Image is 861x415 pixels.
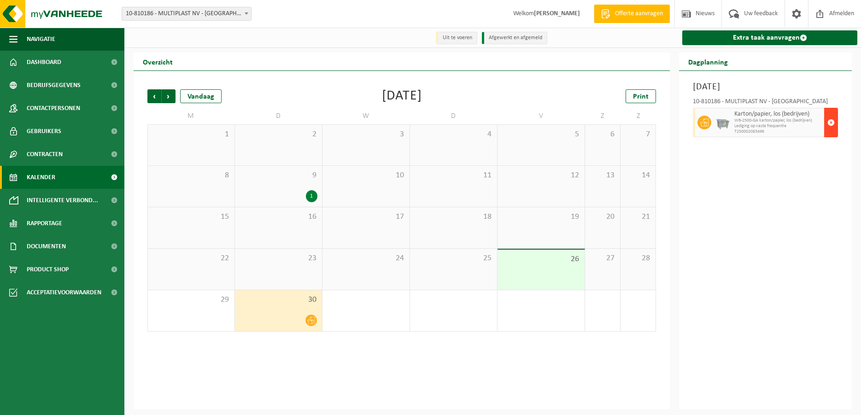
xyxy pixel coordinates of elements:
span: Intelligente verbond... [27,189,98,212]
li: Afgewerkt en afgemeld [482,32,547,44]
span: Navigatie [27,28,55,51]
span: 28 [625,253,651,263]
span: Gebruikers [27,120,61,143]
span: 26 [502,254,580,264]
span: Print [633,93,649,100]
span: 6 [590,129,615,140]
h2: Overzicht [134,53,182,70]
span: Documenten [27,235,66,258]
span: 17 [327,212,405,222]
span: Rapportage [27,212,62,235]
span: 16 [240,212,317,222]
span: 9 [240,170,317,181]
span: 15 [152,212,230,222]
span: 19 [502,212,580,222]
span: 10-810186 - MULTIPLAST NV - DENDERMONDE [122,7,252,21]
span: Bedrijfsgegevens [27,74,81,97]
span: T250002083496 [734,129,822,134]
span: Dashboard [27,51,61,74]
img: WB-2500-GAL-GY-01 [716,116,730,129]
td: W [322,108,410,124]
span: Acceptatievoorwaarden [27,281,101,304]
span: 25 [415,253,492,263]
span: Contracten [27,143,63,166]
td: Z [621,108,656,124]
td: M [147,108,235,124]
span: 3 [327,129,405,140]
span: 5 [502,129,580,140]
span: 30 [240,295,317,305]
div: 1 [306,190,317,202]
span: Lediging op vaste frequentie [734,123,822,129]
span: 4 [415,129,492,140]
span: 10 [327,170,405,181]
span: Contactpersonen [27,97,80,120]
td: D [410,108,498,124]
span: 2 [240,129,317,140]
strong: [PERSON_NAME] [534,10,580,17]
td: V [498,108,585,124]
li: Uit te voeren [436,32,477,44]
td: D [235,108,322,124]
span: Product Shop [27,258,69,281]
a: Offerte aanvragen [594,5,670,23]
span: 1 [152,129,230,140]
span: Offerte aanvragen [613,9,665,18]
div: Vandaag [180,89,222,103]
span: 12 [502,170,580,181]
span: 23 [240,253,317,263]
span: 22 [152,253,230,263]
h3: [DATE] [693,80,838,94]
td: Z [585,108,621,124]
div: 10-810186 - MULTIPLAST NV - [GEOGRAPHIC_DATA] [693,99,838,108]
span: Volgende [162,89,176,103]
span: 27 [590,253,615,263]
span: WB-2500-GA karton/papier, los (bedrijven) [734,118,822,123]
h2: Dagplanning [679,53,737,70]
span: 29 [152,295,230,305]
a: Extra taak aanvragen [682,30,857,45]
span: 20 [590,212,615,222]
span: 13 [590,170,615,181]
span: Kalender [27,166,55,189]
span: 11 [415,170,492,181]
span: 7 [625,129,651,140]
span: 8 [152,170,230,181]
span: 10-810186 - MULTIPLAST NV - DENDERMONDE [122,7,251,20]
span: 21 [625,212,651,222]
a: Print [626,89,656,103]
span: 24 [327,253,405,263]
span: Vorige [147,89,161,103]
span: 18 [415,212,492,222]
span: Karton/papier, los (bedrijven) [734,111,822,118]
div: [DATE] [382,89,422,103]
span: 14 [625,170,651,181]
